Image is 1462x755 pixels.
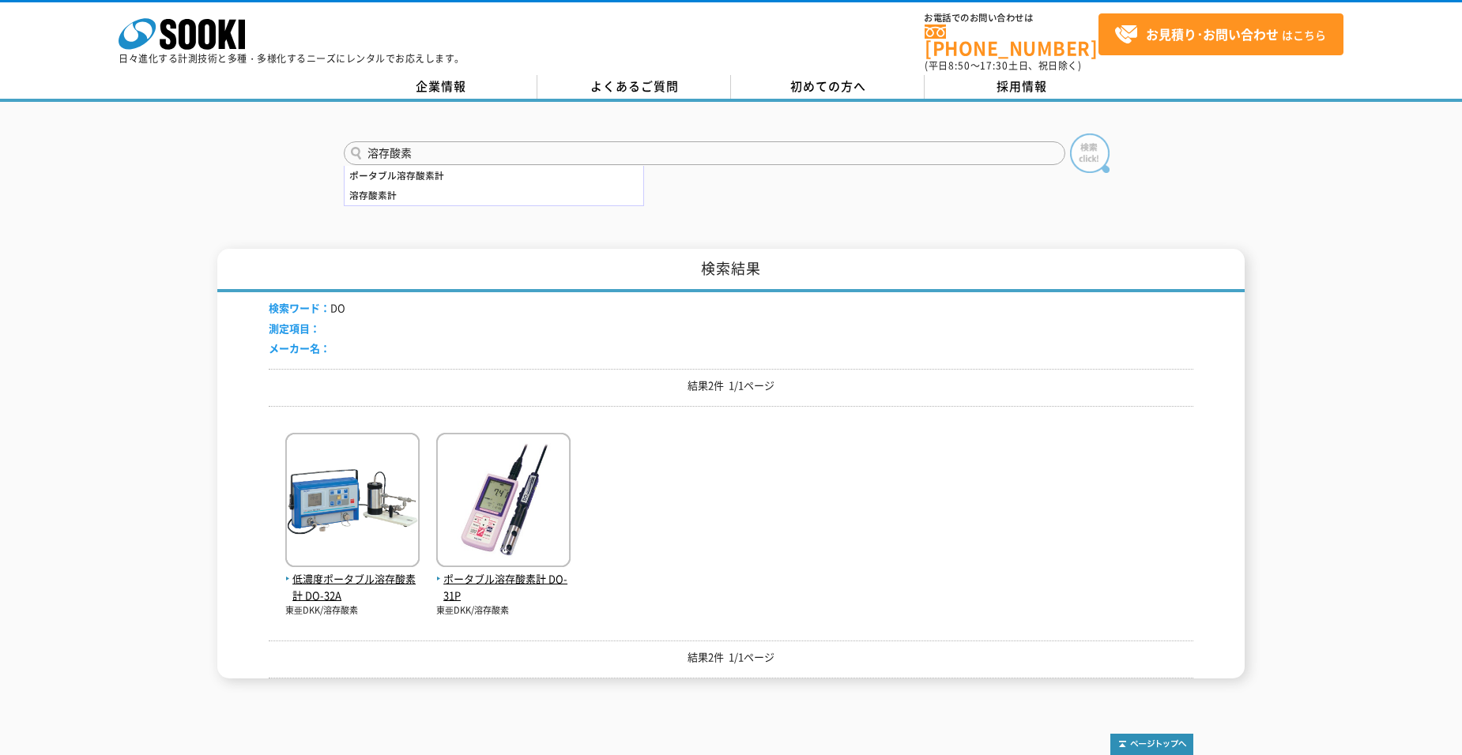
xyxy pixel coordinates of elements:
strong: お見積り･お問い合わせ [1146,24,1279,43]
a: [PHONE_NUMBER] [925,24,1098,57]
p: 結果2件 1/1ページ [269,377,1193,394]
span: 検索ワード： [269,300,330,315]
p: 結果2件 1/1ページ [269,649,1193,666]
li: DO [269,300,345,317]
span: 測定項目： [269,321,320,336]
a: 採用情報 [925,75,1118,99]
span: 初めての方へ [790,77,866,95]
a: 初めての方へ [731,75,925,99]
a: よくあるご質問 [537,75,731,99]
img: DO-32A [285,433,420,571]
a: ポータブル溶存酸素計 DO-31P [436,554,571,603]
img: トップページへ [1110,734,1193,755]
img: btn_search.png [1070,133,1110,173]
span: 低濃度ポータブル溶存酸素計 DO-32A [285,571,420,604]
p: 東亜DKK/溶存酸素 [285,604,420,618]
a: 低濃度ポータブル溶存酸素計 DO-32A [285,554,420,603]
h1: 検索結果 [217,249,1245,292]
img: DO-31P [436,433,571,571]
span: はこちら [1114,23,1326,47]
p: 東亜DKK/溶存酸素 [436,604,571,618]
input: 商品名、型式、NETIS番号を入力してください [344,141,1065,165]
div: 溶存酸素計 [345,186,643,205]
span: (平日 ～ 土日、祝日除く) [925,58,1081,73]
span: ポータブル溶存酸素計 DO-31P [436,571,571,604]
div: ポータブル溶存酸素計 [345,166,643,186]
a: お見積り･お問い合わせはこちら [1098,13,1343,55]
a: 企業情報 [344,75,537,99]
p: 日々進化する計測技術と多種・多様化するニーズにレンタルでお応えします。 [119,54,465,63]
span: 17:30 [980,58,1008,73]
span: メーカー名： [269,340,330,355]
span: お電話でのお問い合わせは [925,13,1098,23]
span: 8:50 [948,58,970,73]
